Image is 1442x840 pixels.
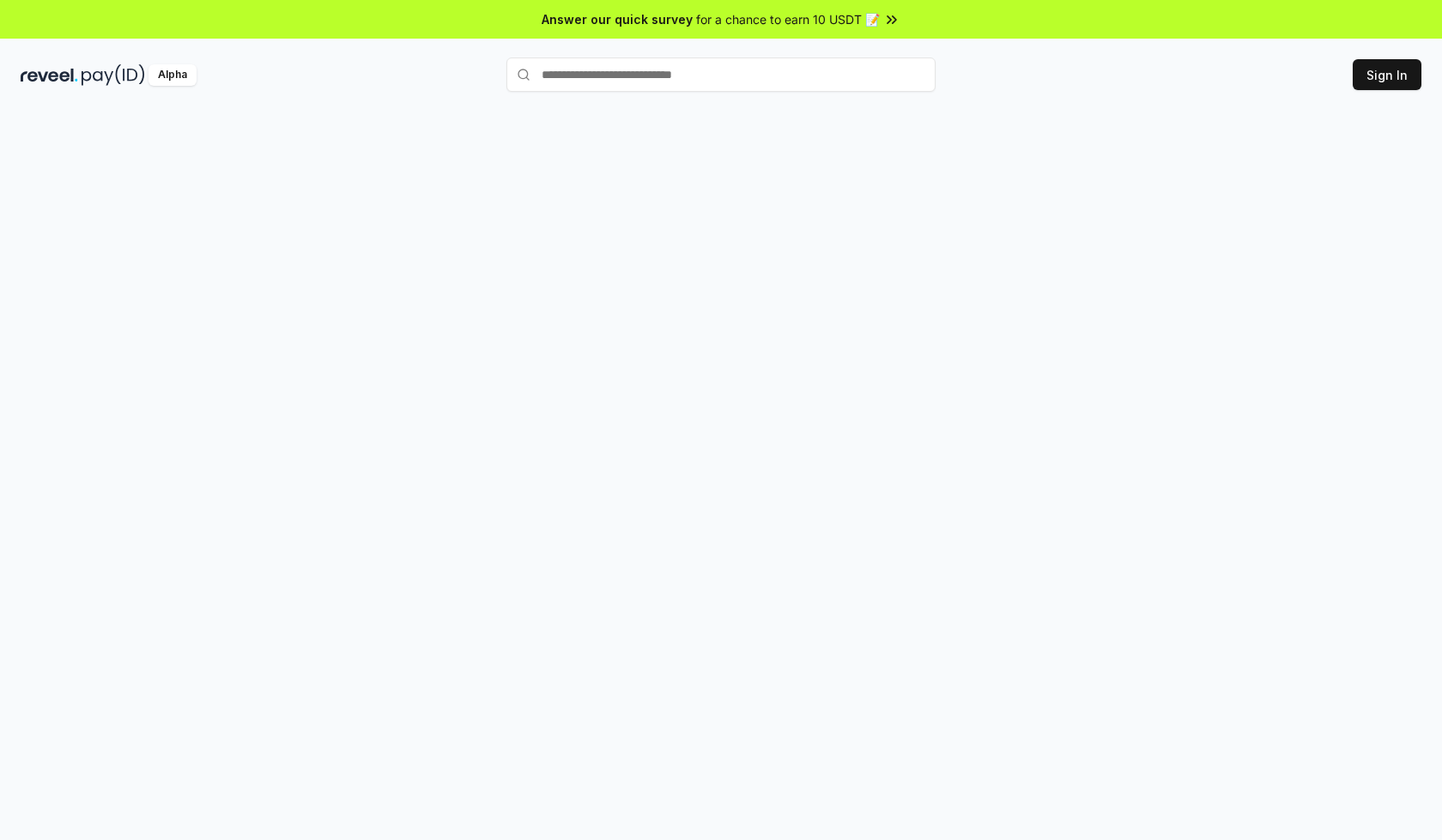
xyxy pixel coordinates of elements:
[542,10,693,28] span: Answer our quick survey
[82,64,145,86] img: pay_id
[148,64,197,86] div: Alpha
[696,10,880,28] span: for a chance to earn 10 USDT 📝
[1353,59,1421,90] button: Sign In
[21,64,78,86] img: reveel_dark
